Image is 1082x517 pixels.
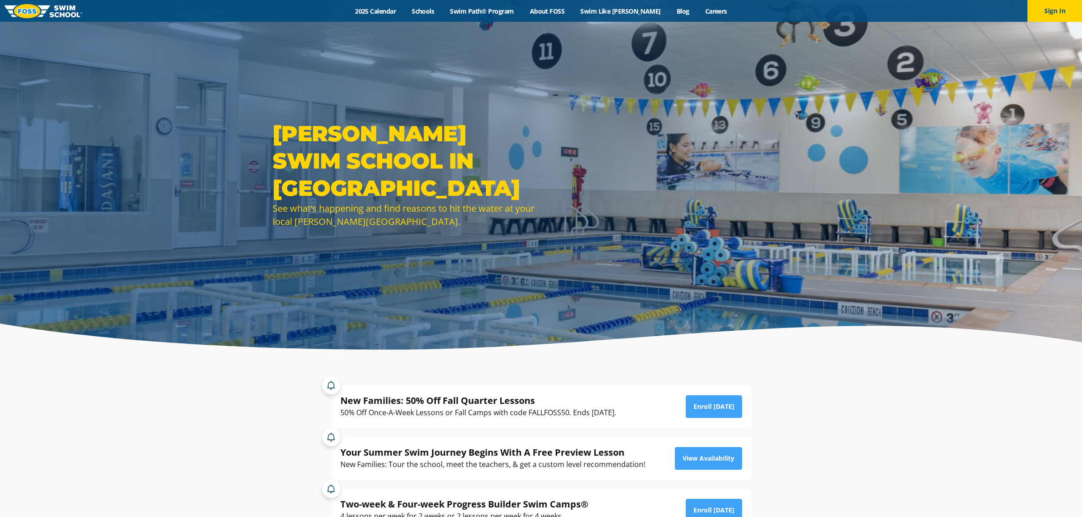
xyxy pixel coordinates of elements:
[404,7,442,15] a: Schools
[273,202,536,228] div: See what’s happening and find reasons to hit the water at your local [PERSON_NAME][GEOGRAPHIC_DATA].
[675,447,742,470] a: View Availability
[686,395,742,418] a: Enroll [DATE]
[340,458,645,471] div: New Families: Tour the school, meet the teachers, & get a custom level recommendation!
[347,7,404,15] a: 2025 Calendar
[668,7,697,15] a: Blog
[573,7,669,15] a: Swim Like [PERSON_NAME]
[5,4,82,18] img: FOSS Swim School Logo
[697,7,735,15] a: Careers
[340,407,616,419] div: 50% Off Once-A-Week Lessons or Fall Camps with code FALLFOSS50. Ends [DATE].
[340,498,588,510] div: Two-week & Four-week Progress Builder Swim Camps®
[522,7,573,15] a: About FOSS
[340,394,616,407] div: New Families: 50% Off Fall Quarter Lessons
[340,446,645,458] div: Your Summer Swim Journey Begins With A Free Preview Lesson
[442,7,522,15] a: Swim Path® Program
[273,120,536,202] h1: [PERSON_NAME] Swim School in [GEOGRAPHIC_DATA]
